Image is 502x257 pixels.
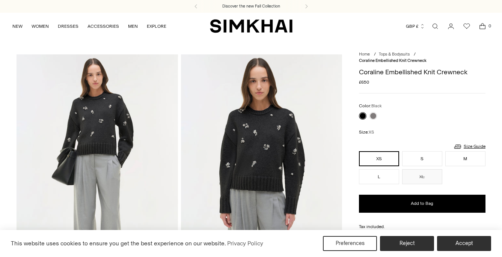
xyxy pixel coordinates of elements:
[359,69,485,75] h1: Coraline Embellished Knit Crewneck
[453,142,485,151] a: Size Guide
[411,200,433,207] span: Add to Bag
[87,18,119,35] a: ACCESSORIES
[369,130,374,135] span: XS
[226,238,264,249] a: Privacy Policy (opens in a new tab)
[359,102,382,110] label: Color:
[359,58,427,63] span: Coraline Embellished Knit Crewneck
[323,236,377,251] button: Preferences
[58,18,78,35] a: DRESSES
[445,151,485,166] button: M
[402,169,442,184] button: XL
[486,23,493,29] span: 0
[359,169,399,184] button: L
[359,51,485,64] nav: breadcrumbs
[147,18,166,35] a: EXPLORE
[437,236,491,251] button: Accept
[379,52,410,57] a: Tops & Bodysuits
[359,223,485,230] div: Tax included.
[359,52,370,57] a: Home
[11,240,226,247] span: This website uses cookies to ensure you get the best experience on our website.
[428,19,443,34] a: Open search modal
[359,151,399,166] button: XS
[359,79,369,86] span: £650
[380,236,434,251] button: Reject
[222,3,280,9] a: Discover the new Fall Collection
[32,18,49,35] a: WOMEN
[406,18,425,35] button: GBP £
[414,51,416,58] div: /
[402,151,442,166] button: S
[210,19,292,33] a: SIMKHAI
[128,18,138,35] a: MEN
[12,18,23,35] a: NEW
[359,195,485,213] button: Add to Bag
[459,19,474,34] a: Wishlist
[475,19,490,34] a: Open cart modal
[374,51,376,58] div: /
[443,19,458,34] a: Go to the account page
[359,129,374,136] label: Size:
[371,104,382,108] span: Black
